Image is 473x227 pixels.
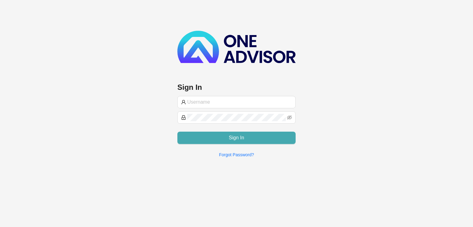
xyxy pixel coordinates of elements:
h3: Sign In [177,82,296,92]
img: b89e593ecd872904241dc73b71df2e41-logo-dark.svg [177,31,296,63]
a: Forgot Password? [219,152,254,157]
span: eye-invisible [287,115,292,120]
span: Sign In [229,134,244,141]
button: Sign In [177,132,296,144]
span: user [181,100,186,105]
span: lock [181,115,186,120]
input: Username [187,98,292,106]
